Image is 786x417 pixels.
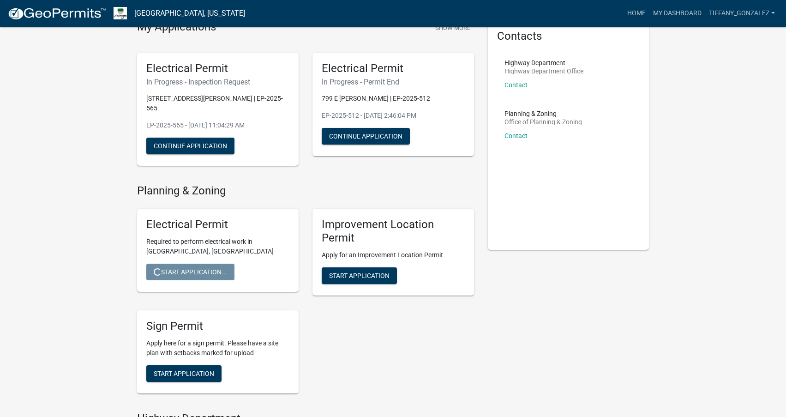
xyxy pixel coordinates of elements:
a: Home [624,5,649,22]
button: Start Application [322,267,397,284]
p: Apply for an Improvement Location Permit [322,250,465,260]
a: [GEOGRAPHIC_DATA], [US_STATE] [134,6,245,21]
button: Continue Application [146,138,234,154]
h5: Improvement Location Permit [322,218,465,245]
p: Office of Planning & Zoning [504,119,582,125]
h5: Electrical Permit [146,218,289,231]
button: Start Application [146,365,222,382]
button: Continue Application [322,128,410,145]
p: Highway Department Office [504,68,583,74]
h5: Sign Permit [146,320,289,333]
p: Apply here for a sign permit. Please have a site plan with setbacks marked for upload [146,338,289,358]
span: Start Application [329,272,390,279]
h5: Contacts [497,30,640,43]
span: Start Application... [154,268,227,276]
p: Required to perform electrical work in [GEOGRAPHIC_DATA], [GEOGRAPHIC_DATA] [146,237,289,256]
a: Contact [504,81,528,89]
a: Contact [504,132,528,139]
p: EP-2025-565 - [DATE] 11:04:29 AM [146,121,289,130]
p: [STREET_ADDRESS][PERSON_NAME] | EP-2025-565 [146,94,289,113]
button: Start Application... [146,264,234,280]
p: 799 E [PERSON_NAME] | EP-2025-512 [322,94,465,103]
h6: In Progress - Permit End [322,78,465,86]
p: Planning & Zoning [504,110,582,117]
p: EP-2025-512 - [DATE] 2:46:04 PM [322,111,465,121]
p: Highway Department [504,60,583,66]
h4: My Applications [137,20,216,34]
h4: Planning & Zoning [137,184,474,198]
a: Tiffany_Gonzalez [705,5,779,22]
h5: Electrical Permit [322,62,465,75]
h6: In Progress - Inspection Request [146,78,289,86]
h5: Electrical Permit [146,62,289,75]
a: My Dashboard [649,5,705,22]
span: Start Application [154,369,214,377]
img: Morgan County, Indiana [114,7,127,19]
button: Show More [432,20,474,36]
